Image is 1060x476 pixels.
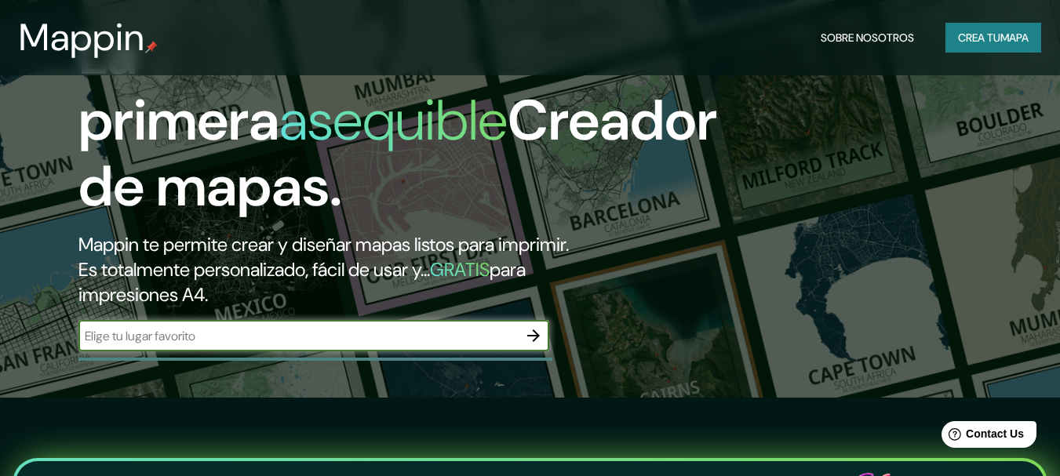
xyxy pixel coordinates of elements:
[78,327,518,345] input: Elige tu lugar favorito
[814,23,920,53] button: Sobre nosotros
[145,41,158,53] img: pin de mapeo
[945,23,1041,53] button: Crea tumapa
[78,257,526,307] font: para impresiones A4.
[78,84,717,223] font: Creador de mapas.
[78,257,430,282] font: Es totalmente personalizado, fácil de usar y...
[78,18,279,157] font: La primera
[821,31,914,45] font: Sobre nosotros
[920,415,1043,459] iframe: Help widget launcher
[279,84,508,157] font: asequible
[19,13,145,62] font: Mappin
[1000,31,1029,45] font: mapa
[958,31,1000,45] font: Crea tu
[430,257,490,282] font: GRATIS
[78,232,569,256] font: Mappin te permite crear y diseñar mapas listos para imprimir.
